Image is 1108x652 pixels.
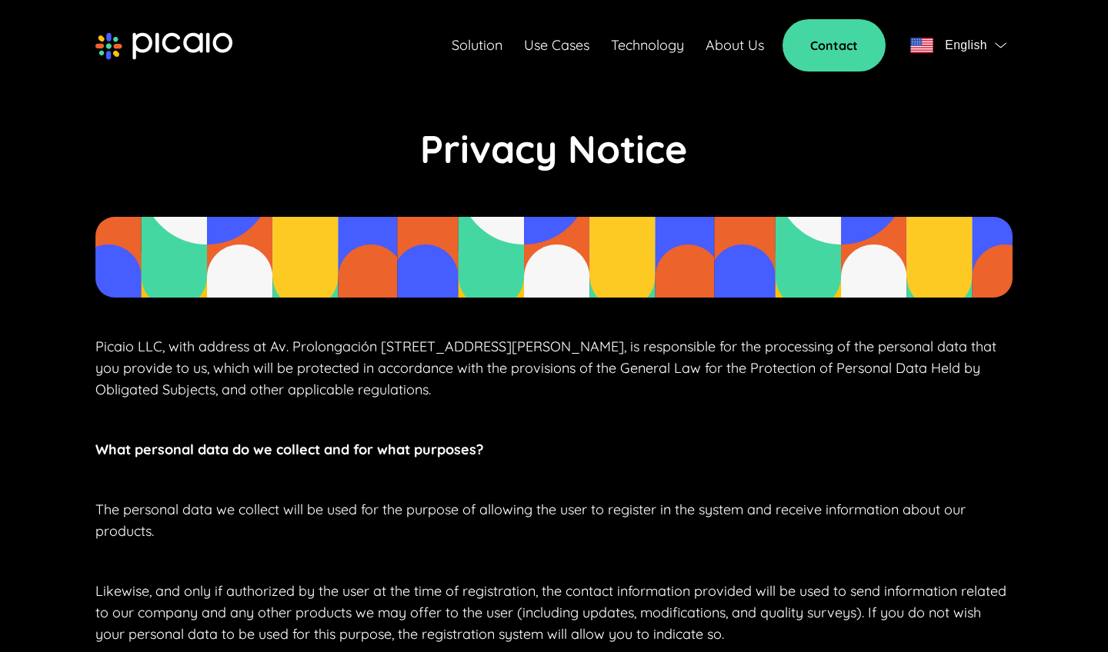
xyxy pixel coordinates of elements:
[95,32,232,60] img: picaio-logo
[95,217,1013,298] img: aviso-privacidad-image
[945,35,987,56] span: English
[452,35,502,56] a: Solution
[95,439,1013,461] p: What personal data do we collect and for what purposes?
[904,30,1013,61] button: flagEnglishflag
[95,499,1013,542] p: The personal data we collect will be used for the purpose of allowing the user to register in the...
[910,38,933,53] img: flag
[706,35,764,56] a: About Us
[611,35,684,56] a: Technology
[995,42,1006,48] img: flag
[524,35,589,56] a: Use Cases
[95,336,1013,401] p: Picaio LLC, with address at Av. Prolongación [STREET_ADDRESS][PERSON_NAME], is responsible for th...
[95,580,1013,645] p: Likewise, and only if authorized by the user at the time of registration, the contact information...
[95,120,1013,178] p: Privacy Notice
[783,19,886,72] a: Contact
